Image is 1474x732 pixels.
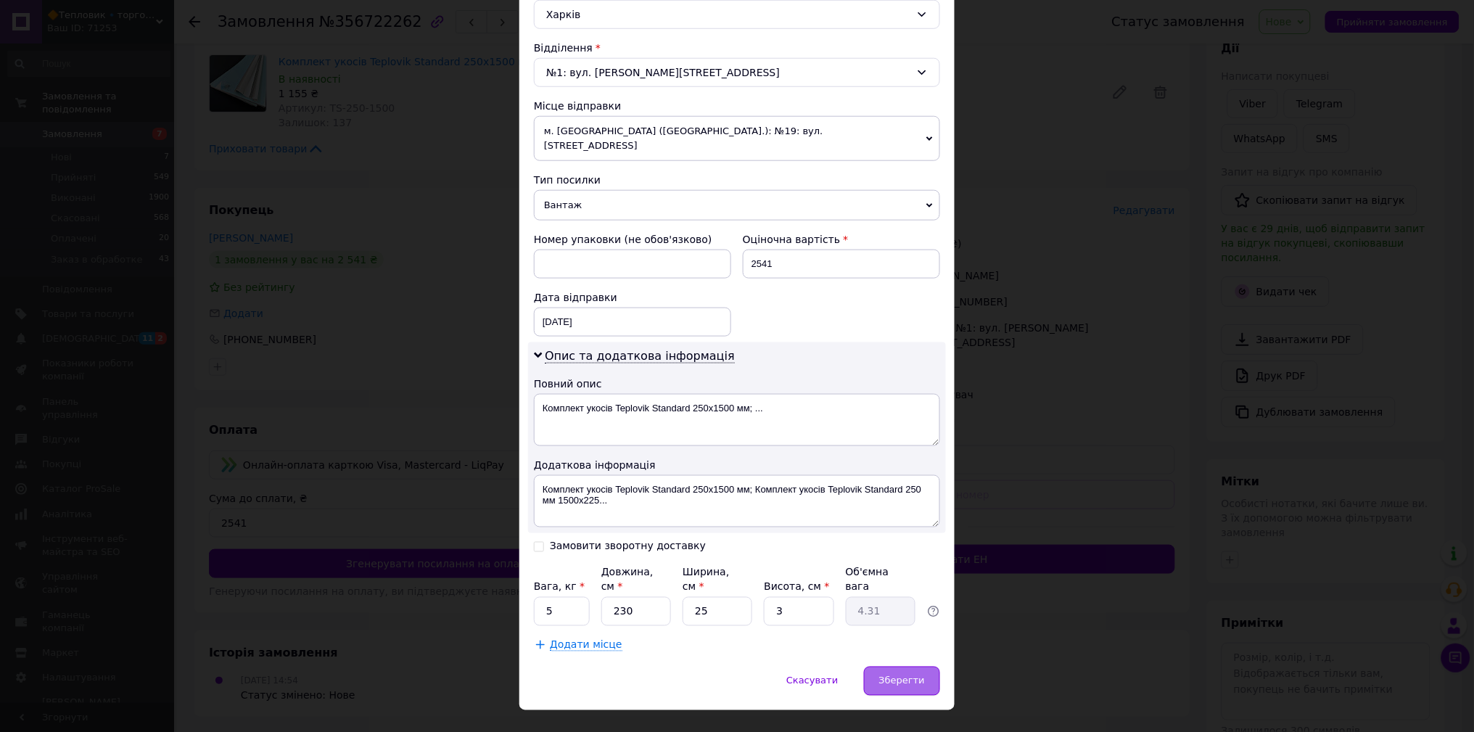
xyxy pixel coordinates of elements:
div: Повний опис [534,377,940,391]
span: Опис та додаткова інформація [545,349,735,363]
span: Місце відправки [534,100,622,112]
div: Додаткова інформація [534,458,940,472]
div: Оціночна вартість [743,232,940,247]
span: м. [GEOGRAPHIC_DATA] ([GEOGRAPHIC_DATA].): №19: вул. [STREET_ADDRESS] [534,116,940,161]
span: Додати місце [550,639,622,651]
label: Ширина, см [683,567,729,593]
textarea: Комплект укосів Teplovik Standard 250х1500 мм; Комплект укосів Teplovik Standard 250 мм 1500х225... [534,475,940,527]
textarea: Комплект укосів Teplovik Standard 250х1500 мм; ... [534,394,940,446]
div: Замовити зворотну доставку [550,540,706,553]
span: Тип посилки [534,174,601,186]
label: Довжина, см [601,567,654,593]
label: Вага, кг [534,581,585,593]
span: Скасувати [786,675,838,686]
span: Зберегти [879,675,925,686]
div: №1: вул. [PERSON_NAME][STREET_ADDRESS] [534,58,940,87]
div: Дата відправки [534,290,731,305]
div: Відділення [534,41,940,55]
label: Висота, см [764,581,829,593]
span: Вантаж [534,190,940,221]
div: Номер упаковки (не обов'язково) [534,232,731,247]
div: Об'ємна вага [846,565,915,594]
